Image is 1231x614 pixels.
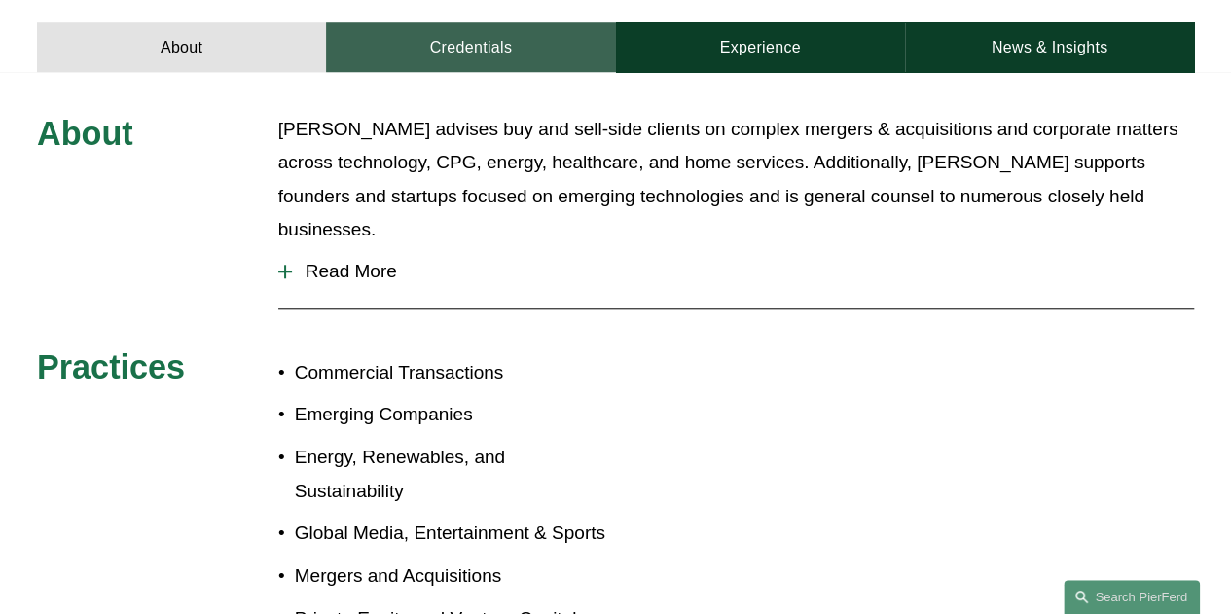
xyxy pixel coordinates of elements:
a: Search this site [1064,580,1200,614]
a: News & Insights [905,22,1194,72]
a: Credentials [326,22,615,72]
p: Emerging Companies [295,398,616,431]
span: About [37,115,133,152]
button: Read More [278,246,1194,297]
a: Experience [616,22,905,72]
span: Read More [292,261,1194,282]
p: Mergers and Acquisitions [295,560,616,593]
p: Energy, Renewables, and Sustainability [295,441,616,508]
p: [PERSON_NAME] advises buy and sell-side clients on complex mergers & acquisitions and corporate m... [278,113,1194,246]
p: Commercial Transactions [295,356,616,389]
span: Practices [37,348,185,385]
p: Global Media, Entertainment & Sports [295,517,616,550]
a: About [37,22,326,72]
